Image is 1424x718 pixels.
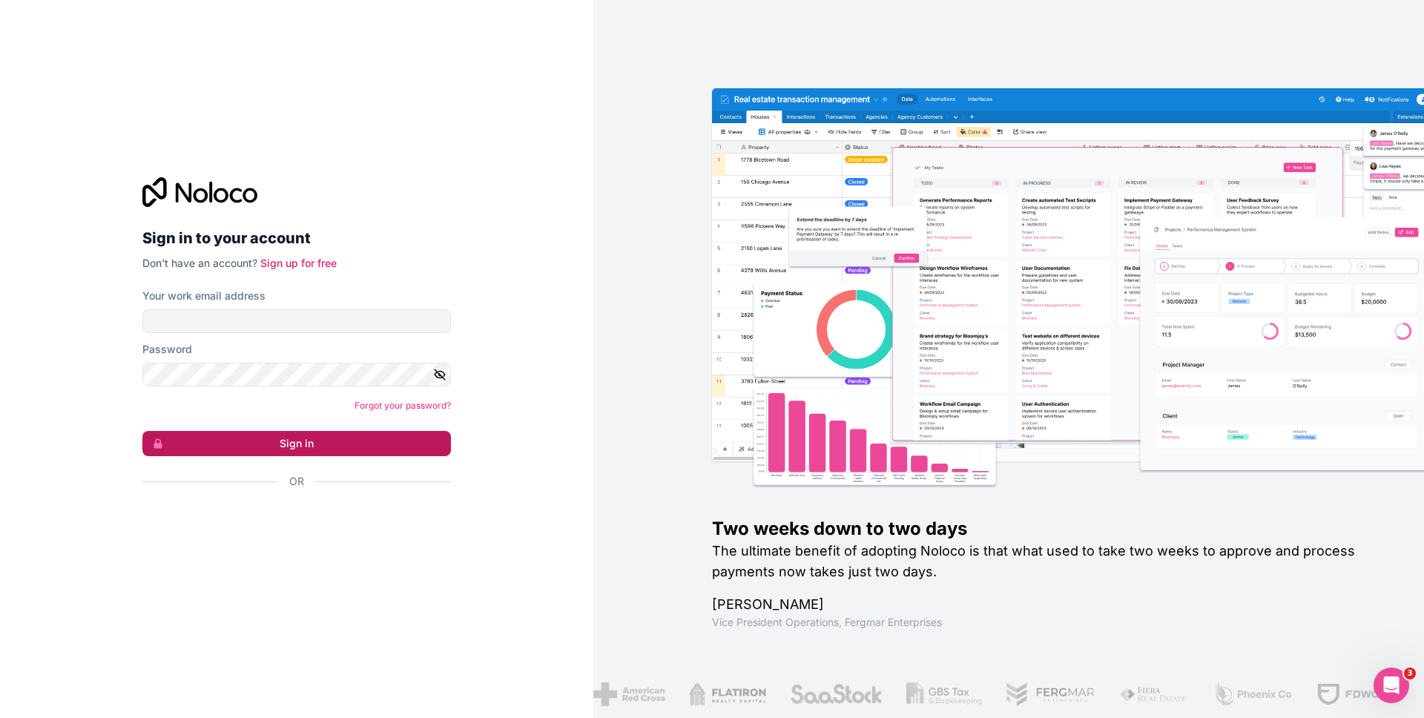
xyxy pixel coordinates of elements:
[260,257,337,269] a: Sign up for free
[355,400,451,411] a: Forgot your password?
[135,505,446,538] iframe: Sign in with Google Button
[142,363,451,386] input: Password
[1374,668,1409,703] iframe: Intercom live chat
[142,309,451,333] input: Email address
[904,682,980,706] img: /assets/gbstax-C-GtDUiK.png
[1117,682,1187,706] img: /assets/fiera-fwj2N5v4.png
[590,682,662,706] img: /assets/american-red-cross-BAupjrZR.png
[712,594,1377,615] h1: [PERSON_NAME]
[712,541,1377,582] h2: The ultimate benefit of adopting Noloco is that what used to take two weeks to approve and proces...
[142,431,451,456] button: Sign in
[712,615,1377,630] h1: Vice President Operations , Fergmar Enterprises
[1210,682,1290,706] img: /assets/phoenix-BREaitsQ.png
[142,257,257,269] span: Don't have an account?
[142,289,266,303] label: Your work email address
[1003,682,1093,706] img: /assets/fergmar-CudnrXN5.png
[712,517,1377,541] h1: Two weeks down to two days
[1313,682,1400,706] img: /assets/fdworks-Bi04fVtw.png
[687,682,764,706] img: /assets/flatiron-C8eUkumj.png
[142,342,192,357] label: Password
[1404,668,1416,679] span: 3
[142,225,451,251] h2: Sign in to your account
[787,682,880,706] img: /assets/saastock-C6Zbiodz.png
[289,474,304,489] span: Or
